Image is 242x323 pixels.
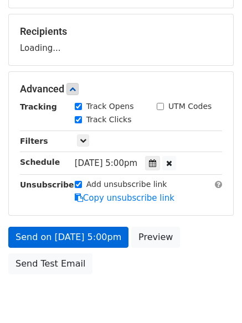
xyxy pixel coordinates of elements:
[168,101,212,112] label: UTM Codes
[86,114,132,126] label: Track Clicks
[75,158,137,168] span: [DATE] 5:00pm
[20,158,60,166] strong: Schedule
[20,137,48,145] strong: Filters
[20,102,57,111] strong: Tracking
[20,83,222,95] h5: Advanced
[187,270,242,323] iframe: Chat Widget
[75,193,174,203] a: Copy unsubscribe link
[8,227,128,248] a: Send on [DATE] 5:00pm
[8,253,92,274] a: Send Test Email
[20,180,74,189] strong: Unsubscribe
[20,25,222,54] div: Loading...
[86,179,167,190] label: Add unsubscribe link
[131,227,180,248] a: Preview
[86,101,134,112] label: Track Opens
[20,25,222,38] h5: Recipients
